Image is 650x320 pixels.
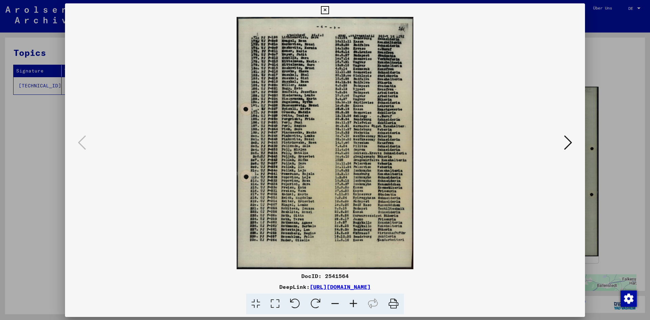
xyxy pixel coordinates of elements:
div: DeepLink: [65,283,585,291]
img: 001.jpg [88,17,562,269]
div: DocID: 2541564 [65,272,585,280]
img: Zustimmung ändern [621,291,637,307]
div: Zustimmung ändern [620,290,636,306]
a: [URL][DOMAIN_NAME] [310,283,371,290]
